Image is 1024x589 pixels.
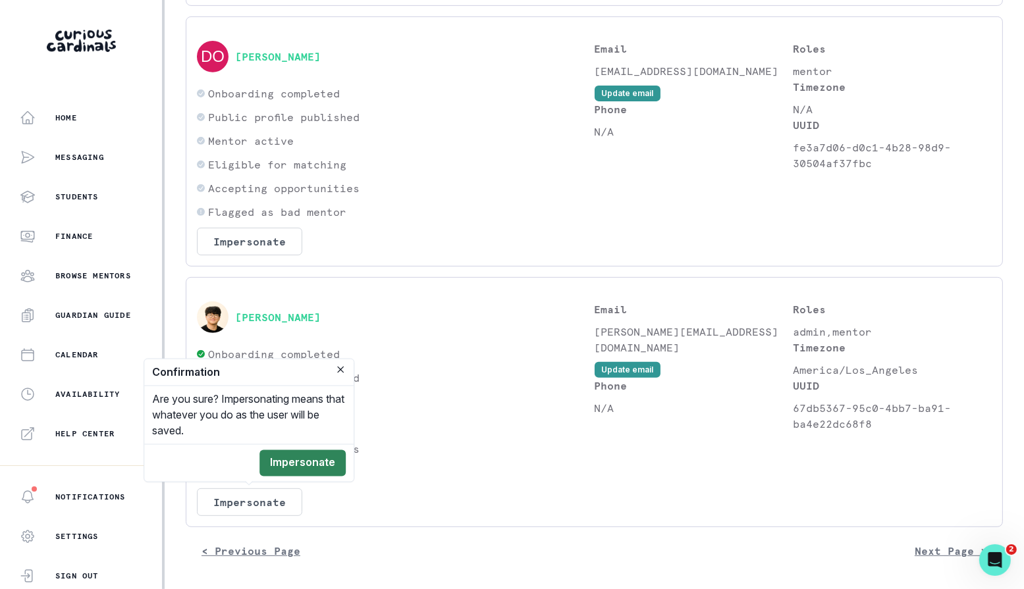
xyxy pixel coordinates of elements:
iframe: Intercom live chat [979,544,1011,576]
p: Timezone [793,340,992,355]
p: Finance [55,231,93,242]
p: Notifications [55,492,126,502]
p: Phone [595,101,794,117]
p: America/Los_Angeles [793,362,992,378]
p: Availability [55,389,120,399]
p: [EMAIL_ADDRESS][DOMAIN_NAME] [595,63,794,79]
button: [PERSON_NAME] [235,311,321,324]
p: Eligible for matching [208,157,346,172]
button: < Previous Page [186,538,316,564]
p: Phone [595,378,794,394]
button: Update email [595,86,660,101]
button: Next Page > [899,538,1003,564]
p: Onboarding completed [208,86,340,101]
span: 2 [1006,544,1017,555]
p: Roles [793,301,992,317]
p: Timezone [793,79,992,95]
p: Students [55,192,99,202]
p: Public profile published [208,109,360,125]
p: UUID [793,117,992,133]
button: Close [333,362,348,378]
p: N/A [595,400,794,416]
img: Curious Cardinals Logo [47,30,116,52]
p: Guardian Guide [55,310,131,320]
p: admin,mentor [793,324,992,340]
button: Update email [595,362,660,378]
p: N/A [793,101,992,117]
p: Calendar [55,349,99,360]
p: fe3a7d06-d0c1-4b28-98d9-30504af37fbc [793,140,992,171]
p: Email [595,41,794,57]
p: [PERSON_NAME][EMAIL_ADDRESS][DOMAIN_NAME] [595,324,794,355]
button: Impersonate [197,228,302,255]
div: Are you sure? Impersonating means that whatever you do as the user will be saved. [144,386,354,444]
p: Sign Out [55,571,99,581]
button: [PERSON_NAME] [235,50,321,63]
p: Onboarding completed [208,346,340,362]
p: Messaging [55,152,104,163]
header: Confirmation [144,359,354,386]
button: Impersonate [197,488,302,516]
p: Flagged as bad mentor [208,204,346,220]
p: Accepting opportunities [208,180,360,196]
p: Help Center [55,428,115,439]
p: mentor [793,63,992,79]
p: Mentor active [208,133,294,149]
p: N/A [595,124,794,140]
p: UUID [793,378,992,394]
img: svg [197,41,229,72]
button: Impersonate [259,450,346,476]
p: 67db5367-95c0-4bb7-ba91-ba4e22dc68f8 [793,400,992,432]
p: Home [55,113,77,123]
p: Roles [793,41,992,57]
p: Settings [55,531,99,542]
p: Browse Mentors [55,270,131,281]
p: Email [595,301,794,317]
